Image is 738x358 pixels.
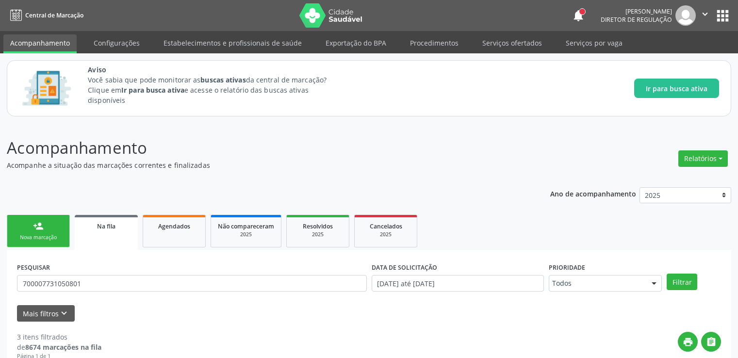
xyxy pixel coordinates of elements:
[17,342,101,352] div: de
[361,231,410,238] div: 2025
[559,34,629,51] a: Serviços por vaga
[294,231,342,238] div: 2025
[675,5,696,26] img: img
[218,231,274,238] div: 2025
[403,34,465,51] a: Procedimentos
[601,16,672,24] span: Diretor de regulação
[696,5,714,26] button: 
[17,305,75,322] button: Mais filtroskeyboard_arrow_down
[706,337,717,347] i: 
[97,222,115,230] span: Na fila
[601,7,672,16] div: [PERSON_NAME]
[17,275,367,292] input: Nome, CNS
[549,260,585,275] label: Prioridade
[683,337,693,347] i: print
[19,66,74,110] img: Imagem de CalloutCard
[372,275,544,292] input: Selecione um intervalo
[25,11,83,19] span: Central de Marcação
[87,34,147,51] a: Configurações
[7,160,514,170] p: Acompanhe a situação das marcações correntes e finalizadas
[14,234,63,241] div: Nova marcação
[646,83,707,94] span: Ir para busca ativa
[157,34,309,51] a: Estabelecimentos e profissionais de saúde
[218,222,274,230] span: Não compareceram
[714,7,731,24] button: apps
[572,9,585,22] button: notifications
[370,222,402,230] span: Cancelados
[319,34,393,51] a: Exportação do BPA
[552,278,642,288] span: Todos
[700,9,710,19] i: 
[88,65,344,75] span: Aviso
[25,342,101,352] strong: 8674 marcações na fila
[17,332,101,342] div: 3 itens filtrados
[303,222,333,230] span: Resolvidos
[59,308,69,319] i: keyboard_arrow_down
[200,75,246,84] strong: buscas ativas
[550,187,636,199] p: Ano de acompanhamento
[3,34,77,53] a: Acompanhamento
[667,274,697,290] button: Filtrar
[678,150,728,167] button: Relatórios
[7,7,83,23] a: Central de Marcação
[158,222,190,230] span: Agendados
[634,79,719,98] button: Ir para busca ativa
[678,332,698,352] button: print
[17,260,50,275] label: PESQUISAR
[476,34,549,51] a: Serviços ofertados
[7,136,514,160] p: Acompanhamento
[33,221,44,231] div: person_add
[372,260,437,275] label: DATA DE SOLICITAÇÃO
[701,332,721,352] button: 
[121,85,184,95] strong: Ir para busca ativa
[88,75,344,105] p: Você sabia que pode monitorar as da central de marcação? Clique em e acesse o relatório das busca...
